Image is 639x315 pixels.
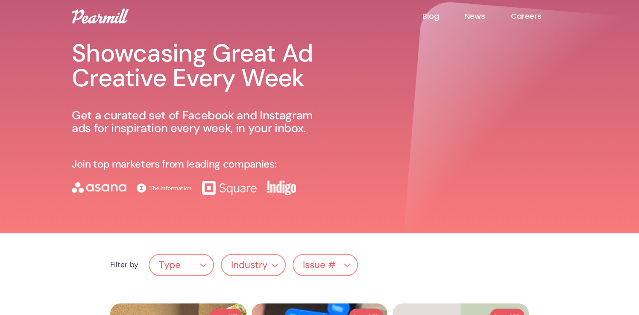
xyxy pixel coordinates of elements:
[72,159,276,170] p: Join top marketers from leading companies:
[222,257,285,274] div: Industry
[422,11,465,21] a: Blog
[231,260,267,271] div: Industry
[149,257,213,274] div: Type
[159,260,181,271] div: Type
[511,11,567,21] a: Careers
[110,261,138,269] div: Filter by
[303,260,336,271] div: Issue #
[293,257,357,274] div: Issue #
[72,9,129,24] img: Pearmill logo
[72,41,322,90] h1: Showcasing Great Ad Creative Every Week
[465,11,511,21] a: News
[72,109,322,135] p: Get a curated set of Facebook and Instagram ads for inspiration every week, in your inbox.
